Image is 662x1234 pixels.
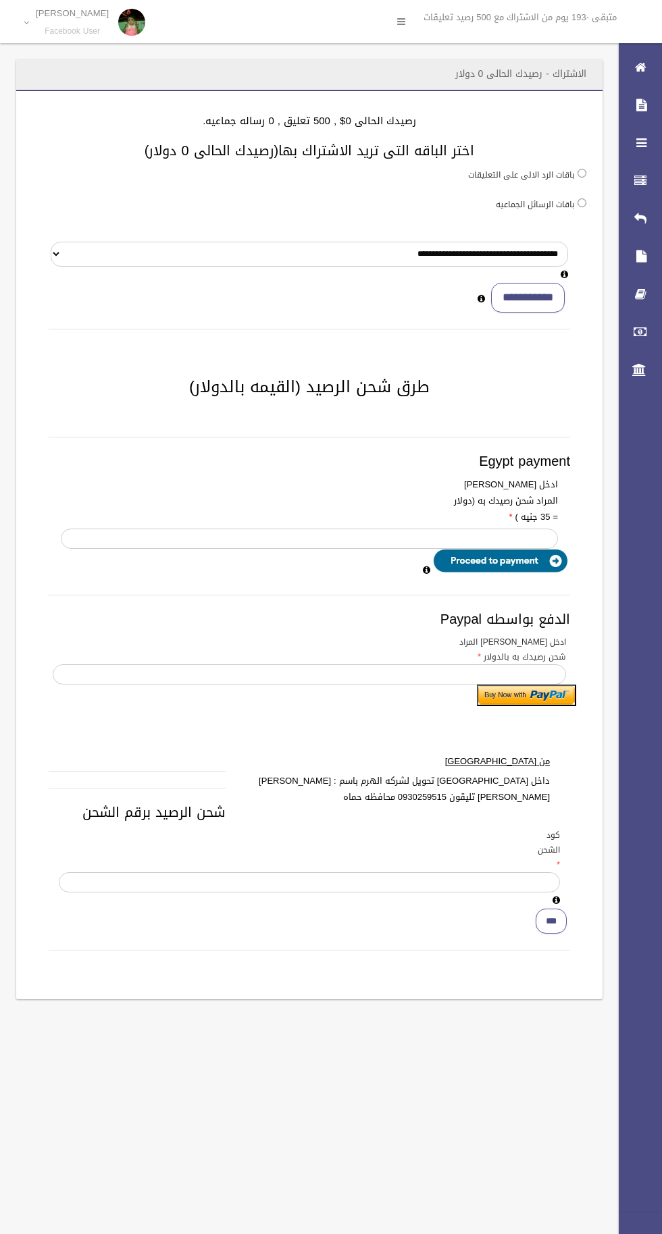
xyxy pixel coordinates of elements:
[477,685,576,706] input: Submit
[32,143,586,158] h3: اختر الباقه التى تريد الاشتراك بها(رصيدك الحالى 0 دولار)
[49,805,570,820] h3: شحن الرصيد برقم الشحن
[32,378,586,396] h2: طرق شحن الرصيد (القيمه بالدولار)
[439,61,603,87] header: الاشتراك - رصيدك الحالى 0 دولار
[32,115,586,127] h4: رصيدك الحالى 0$ , 500 تعليق , 0 رساله جماعيه.
[49,454,570,468] h3: Egypt payment
[468,167,575,182] label: باقات الرد الالى على التعليقات
[49,612,570,626] h3: الدفع بواسطه Paypal
[496,197,575,212] label: باقات الرسائل الجماعيه
[36,8,109,18] p: [PERSON_NAME]
[226,773,560,805] label: داخل [GEOGRAPHIC_DATA] تحويل لشركه الهرم باسم : [PERSON_NAME] [PERSON_NAME] تليقون 0930259515 محا...
[36,26,109,36] small: Facebook User
[226,753,560,770] label: من [GEOGRAPHIC_DATA]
